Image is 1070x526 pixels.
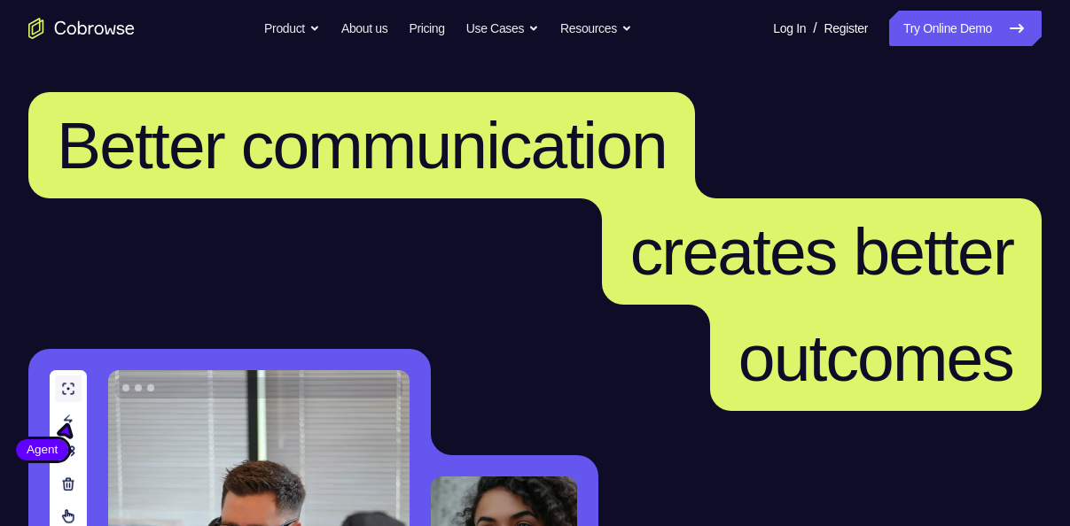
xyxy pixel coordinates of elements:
[57,108,667,182] span: Better communication
[28,18,135,39] a: Go to the home page
[773,11,806,46] a: Log In
[264,11,320,46] button: Product
[738,321,1013,395] span: outcomes
[824,11,868,46] a: Register
[560,11,632,46] button: Resources
[630,214,1013,289] span: creates better
[813,18,816,39] span: /
[16,441,68,459] span: Agent
[889,11,1042,46] a: Try Online Demo
[409,11,444,46] a: Pricing
[466,11,539,46] button: Use Cases
[341,11,387,46] a: About us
